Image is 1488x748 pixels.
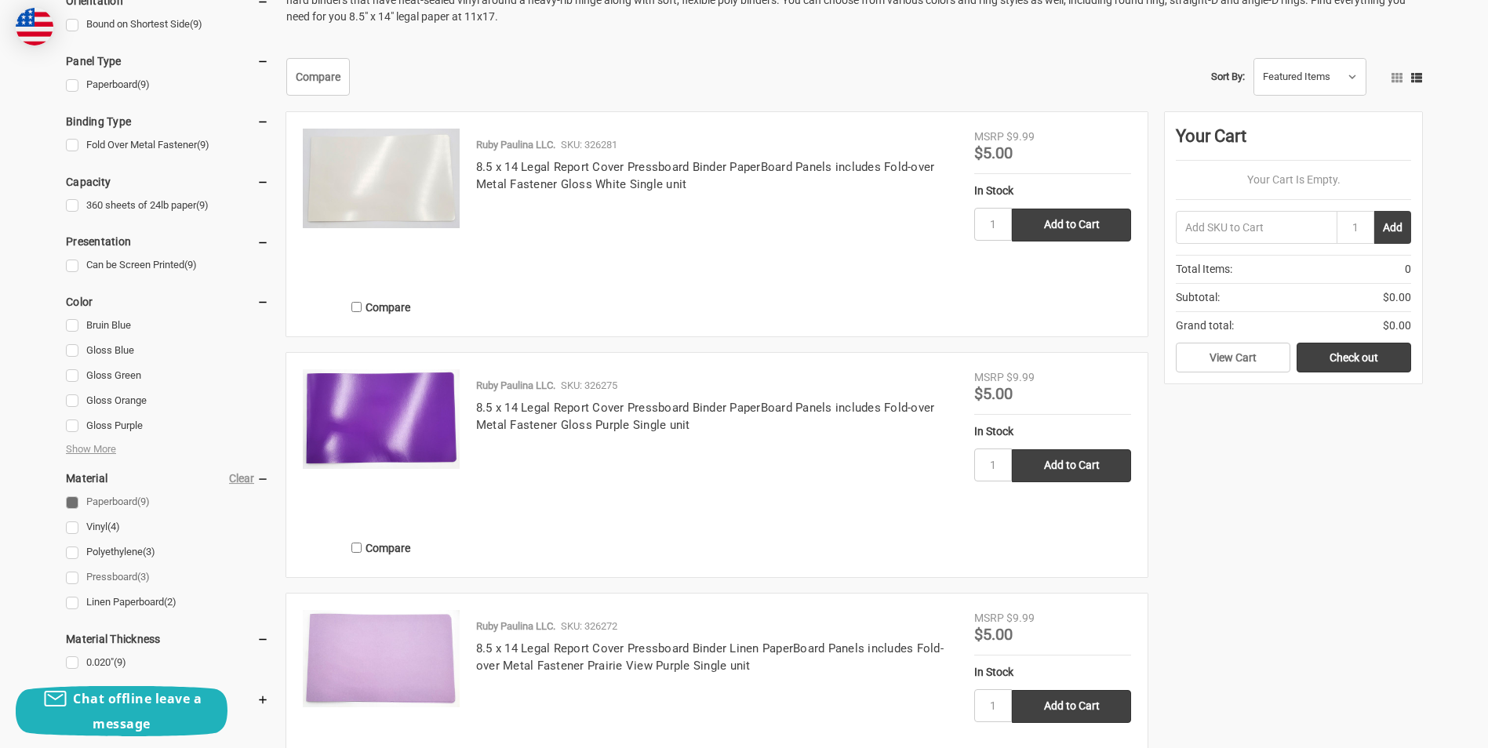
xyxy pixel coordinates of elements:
[974,384,1013,403] span: $5.00
[184,259,197,271] span: (9)
[1176,261,1232,278] span: Total Items:
[974,369,1004,386] div: MSRP
[351,543,362,553] input: Compare
[66,390,269,412] a: Gloss Orange
[66,292,269,311] h5: Color
[303,129,460,285] a: 8.5 x 14 Legal Report Cover Pressboard Binder PaperBoard Panels includes Fold-over Metal Fastener...
[1297,343,1411,372] a: Check out
[66,365,269,387] a: Gloss Green
[66,469,269,488] h5: Material
[974,610,1004,626] div: MSRP
[303,369,460,469] img: 8.5 x 14 Legal Report Cover Pressboard Binder PaperBoard Panels includes Fold-over Metal Fastener...
[351,302,362,312] input: Compare
[107,521,120,532] span: (4)
[286,58,350,96] a: Compare
[114,656,126,668] span: (9)
[66,416,269,437] a: Gloss Purple
[303,535,460,561] label: Compare
[143,546,155,557] span: (3)
[66,135,269,156] a: Fold Over Metal Fastener
[476,160,935,192] a: 8.5 x 14 Legal Report Cover Pressboard Binder PaperBoard Panels includes Fold-over Metal Fastener...
[974,423,1131,440] div: In Stock
[1012,690,1131,723] input: Add to Cart
[66,112,269,131] h5: Binding Type
[1012,449,1131,482] input: Add to Cart
[1176,343,1290,372] a: View Cart
[1176,123,1411,161] div: Your Cart
[1176,172,1411,188] p: Your Cart Is Empty.
[66,52,269,71] h5: Panel Type
[1211,65,1245,89] label: Sort By:
[66,232,269,251] h5: Presentation
[303,294,460,320] label: Compare
[561,137,617,153] p: SKU: 326281
[1383,318,1411,334] span: $0.00
[974,625,1013,644] span: $5.00
[73,690,202,732] span: Chat offline leave a message
[197,139,209,151] span: (9)
[1006,371,1035,383] span: $9.99
[1176,289,1220,306] span: Subtotal:
[476,619,555,634] p: Ruby Paulina LLC.
[303,129,460,228] img: 8.5 x 14 Legal Report Cover Pressboard Binder PaperBoard Panels includes Fold-over Metal Fastener...
[476,137,555,153] p: Ruby Paulina LLC.
[137,78,150,90] span: (9)
[303,369,460,526] a: 8.5 x 14 Legal Report Cover Pressboard Binder PaperBoard Panels includes Fold-over Metal Fastener...
[66,315,269,336] a: Bruin Blue
[66,592,269,613] a: Linen Paperboard
[1176,318,1234,334] span: Grand total:
[66,441,116,457] span: Show More
[196,199,209,211] span: (9)
[303,610,460,707] img: 8.5 x 14 Legal Report Cover Pressboard Binder Linen PaperBoard Panels includes Fold-over Metal Fa...
[1012,209,1131,241] input: Add to Cart
[1405,261,1411,278] span: 0
[476,641,944,674] a: 8.5 x 14 Legal Report Cover Pressboard Binder Linen PaperBoard Panels includes Fold-over Metal Fa...
[229,472,254,485] a: Clear
[66,542,269,563] a: Polyethylene
[974,143,1013,162] span: $5.00
[66,630,269,648] h5: Material Thickness
[1374,211,1411,244] button: Add
[16,8,53,45] img: duty and tax information for United States
[1006,130,1035,143] span: $9.99
[66,195,269,216] a: 360 sheets of 24lb paper
[137,496,150,507] span: (9)
[974,129,1004,145] div: MSRP
[974,664,1131,681] div: In Stock
[66,74,269,96] a: Paperboard
[561,378,617,394] p: SKU: 326275
[66,172,269,191] h5: Capacity
[974,183,1131,199] div: In Stock
[66,255,269,276] a: Can be Screen Printed
[1176,211,1337,244] input: Add SKU to Cart
[561,619,617,634] p: SKU: 326272
[66,652,269,674] a: 0.020"
[66,492,269,513] a: Paperboard
[164,596,176,608] span: (2)
[66,517,269,538] a: Vinyl
[66,14,269,35] a: Bound on Shortest Side
[476,378,555,394] p: Ruby Paulina LLC.
[1383,289,1411,306] span: $0.00
[66,340,269,361] a: Gloss Blue
[1006,612,1035,624] span: $9.99
[16,686,227,736] button: Chat offline leave a message
[476,401,935,433] a: 8.5 x 14 Legal Report Cover Pressboard Binder PaperBoard Panels includes Fold-over Metal Fastener...
[137,571,150,583] span: (3)
[190,18,202,30] span: (9)
[66,567,269,588] a: Pressboard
